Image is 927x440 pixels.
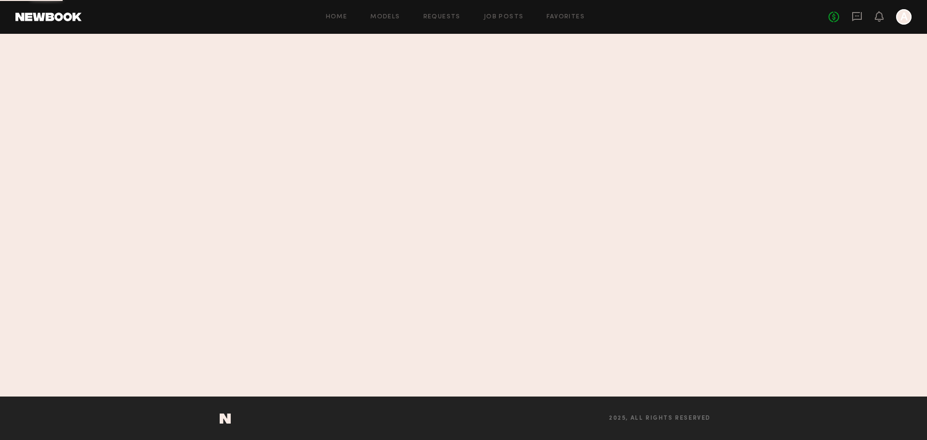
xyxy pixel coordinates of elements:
[370,14,400,20] a: Models
[484,14,524,20] a: Job Posts
[896,9,912,25] a: A
[547,14,585,20] a: Favorites
[326,14,348,20] a: Home
[609,415,711,422] span: 2025, all rights reserved
[423,14,461,20] a: Requests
